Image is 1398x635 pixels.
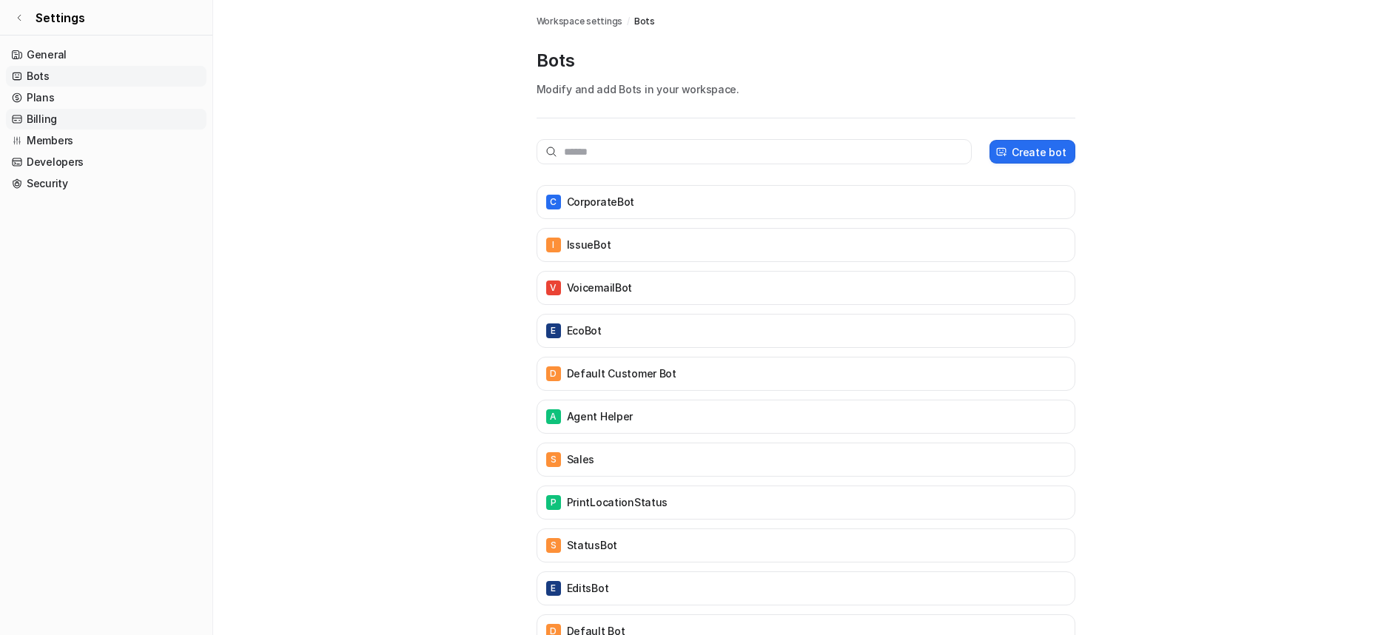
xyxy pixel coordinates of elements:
[546,495,561,510] span: P
[634,15,655,28] a: Bots
[567,323,602,338] p: EcoBot
[6,152,206,172] a: Developers
[567,238,611,252] p: IssueBot
[995,147,1007,158] img: create
[567,538,617,553] p: StatusBot
[567,409,634,424] p: Agent Helper
[537,49,1075,73] p: Bots
[6,173,206,194] a: Security
[6,66,206,87] a: Bots
[546,581,561,596] span: E
[546,195,561,209] span: C
[567,452,595,467] p: Sales
[546,538,561,553] span: S
[567,495,668,510] p: PrintLocationStatus
[546,409,561,424] span: A
[546,280,561,295] span: V
[567,280,633,295] p: VoicemailBot
[567,581,609,596] p: EditsBot
[1012,144,1066,160] p: Create bot
[36,9,85,27] span: Settings
[6,109,206,130] a: Billing
[546,366,561,381] span: D
[537,81,1075,97] p: Modify and add Bots in your workspace.
[6,130,206,151] a: Members
[546,452,561,467] span: S
[6,87,206,108] a: Plans
[627,15,630,28] span: /
[567,195,635,209] p: CorporateBot
[546,323,561,338] span: E
[537,15,623,28] a: Workspace settings
[546,238,561,252] span: I
[567,366,676,381] p: Default Customer Bot
[989,140,1075,164] button: Create bot
[6,44,206,65] a: General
